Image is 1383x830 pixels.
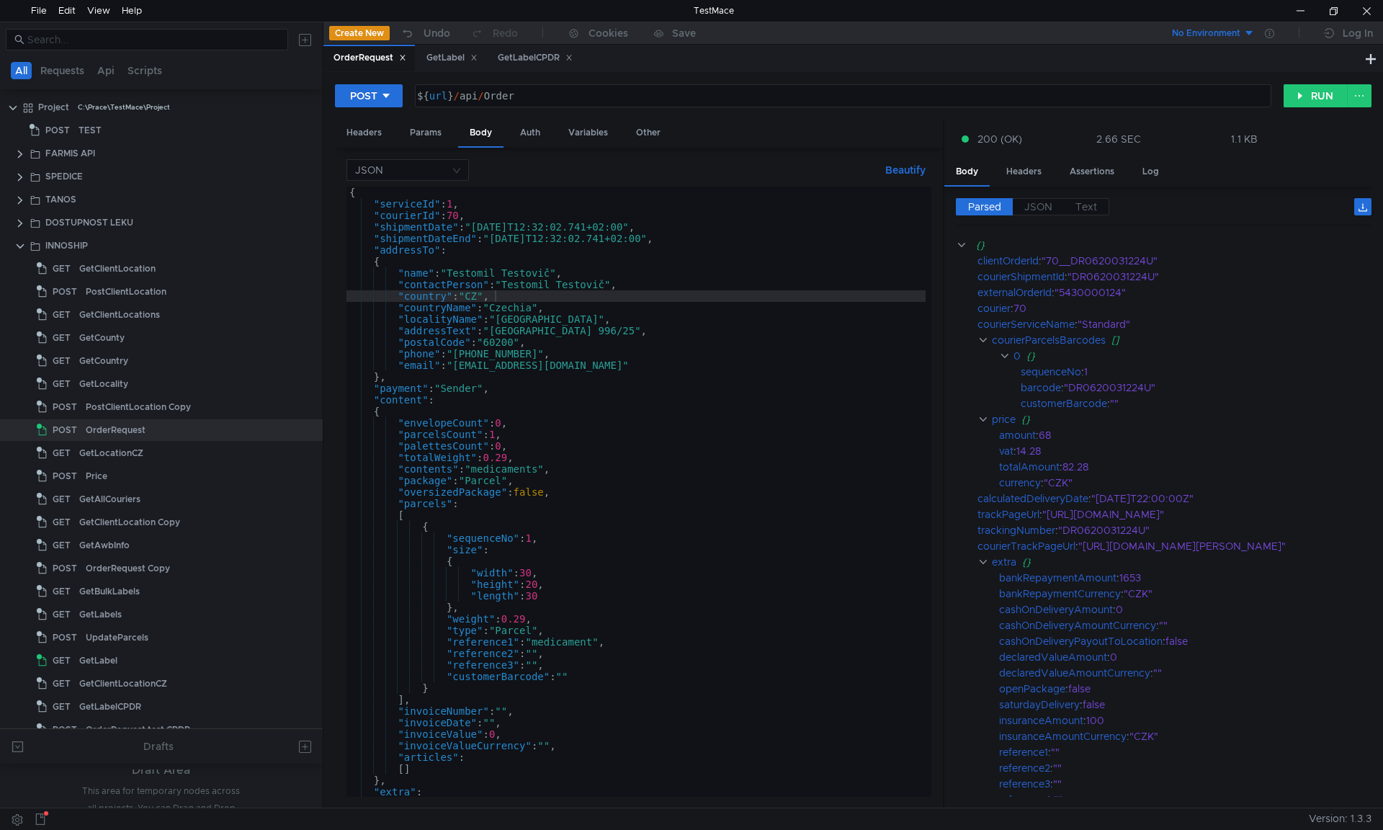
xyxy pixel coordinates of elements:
span: GET [53,373,71,395]
div: POST [350,88,377,104]
div: 1.1 KB [1231,133,1258,146]
div: OrderRequest test CPDR [86,719,190,741]
div: : [999,713,1371,728]
div: Undo [424,24,450,42]
div: reference4 [999,792,1051,808]
div: : [999,459,1371,475]
div: Redo [493,24,518,42]
div: calculatedDeliveryDate [977,491,1088,507]
div: : [977,491,1371,507]
div: GetCountry [79,350,128,372]
div: reference1 [999,744,1048,760]
span: 200 (OK) [977,131,1022,147]
div: GetBulkLabels [79,581,140,602]
div: Log [1131,159,1171,185]
div: : [1021,396,1371,411]
div: : [999,649,1371,665]
span: GET [53,304,71,326]
div: TEST [79,120,102,141]
div: insuranceAmount [999,713,1083,728]
div: customerBarcode [1021,396,1107,411]
span: GET [53,581,71,602]
input: Search... [27,32,279,48]
div: : [977,253,1371,269]
div: GetClientLocationCZ [79,673,167,695]
div: "CZK" [1129,728,1359,744]
div: "" [1159,617,1360,633]
div: cashOnDeliveryPayoutToLocation [999,633,1163,649]
button: Redo [460,22,528,44]
span: POST [53,558,77,579]
div: Other [625,120,672,146]
div: GetClientLocation Copy [79,512,180,533]
button: All [11,62,32,79]
div: "[DATE]T22:00:00Z" [1091,491,1357,507]
div: 0 [1110,649,1357,665]
button: Requests [36,62,89,79]
button: Create New [329,26,390,40]
div: "CZK" [1044,475,1353,491]
div: : [1021,380,1371,396]
div: courierTrackPageUrl [977,538,1075,554]
div: false [1068,681,1355,697]
div: extra [992,554,1016,570]
div: {} [1026,348,1351,364]
div: : [999,617,1371,633]
span: POST [53,281,77,303]
div: trackPageUrl [977,507,1039,522]
div: GetAllCouriers [79,488,140,510]
div: "" [1054,792,1354,808]
div: 82.28 [1062,459,1354,475]
span: GET [53,673,71,695]
div: "" [1051,744,1354,760]
div: GetLabelCPDR [498,50,573,66]
div: {} [1021,411,1352,427]
div: : [977,300,1371,316]
div: Price [86,465,107,487]
div: 100 [1086,713,1356,728]
div: "DR0620031224U" [1064,380,1353,396]
div: clientOrderId [977,253,1039,269]
div: GetClientLocation [79,258,156,280]
div: DOSTUPNOST LEKU [45,212,133,233]
div: INNOSHIP [45,235,88,256]
div: reference2 [999,760,1050,776]
div: : [999,697,1371,713]
div: GetAwbInfo [79,535,130,556]
div: courierServiceName [977,316,1075,332]
div: GetLocationCZ [79,442,143,464]
div: : [977,522,1371,538]
div: GetClientLocations [79,304,160,326]
div: {} [1022,554,1352,570]
span: GET [53,535,71,556]
div: : [999,681,1371,697]
div: GetLabel [426,50,478,66]
div: Body [944,159,990,187]
div: PostClientLocation Copy [86,396,191,418]
div: courier [977,300,1011,316]
div: OrderRequest [334,50,406,66]
div: amount [999,427,1036,443]
div: externalOrderId [977,285,1052,300]
div: declaredValueAmount [999,649,1107,665]
div: No Environment [1172,27,1240,40]
div: : [977,538,1371,554]
span: POST [53,465,77,487]
div: : [999,602,1371,617]
button: No Environment [1155,22,1255,45]
span: GET [53,604,71,625]
div: 2.66 SEC [1096,133,1141,146]
div: 0 [1116,602,1358,617]
div: "[URL][DOMAIN_NAME]" [1042,507,1354,522]
div: Params [398,120,453,146]
div: TANOS [45,189,76,210]
div: Assertions [1058,159,1126,185]
div: [] [1111,332,1357,348]
div: OrderRequest [86,419,146,441]
button: Undo [390,22,460,44]
span: GET [53,696,71,718]
div: sequenceNo [1021,364,1081,380]
button: Beautify [880,161,931,179]
div: 68 [1039,427,1353,443]
button: Api [93,62,119,79]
